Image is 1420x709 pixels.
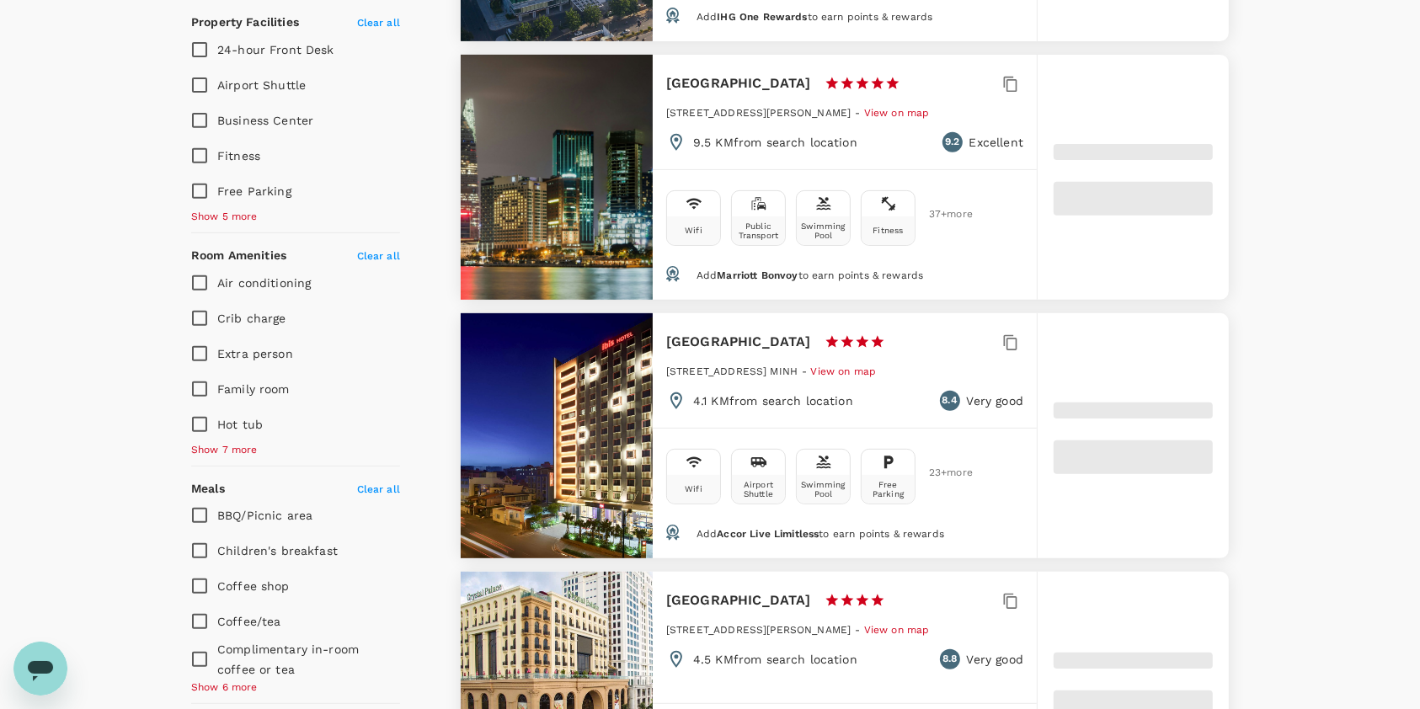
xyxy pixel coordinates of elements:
span: Extra person [217,347,293,360]
span: Complimentary in-room coffee or tea [217,642,359,676]
span: Fitness [217,149,260,163]
span: View on map [811,365,877,377]
span: 9.2 [945,134,959,151]
span: 8.8 [942,651,957,668]
span: Clear all [357,17,400,29]
span: [STREET_ADDRESS][PERSON_NAME] [666,107,851,119]
span: Show 5 more [191,209,258,226]
span: Free Parking [217,184,291,198]
span: Add to earn points & rewards [697,269,923,281]
span: Crib charge [217,312,286,325]
span: IHG One Rewards [717,11,807,23]
span: 23 + more [929,467,954,478]
iframe: Button to launch messaging window [13,642,67,696]
span: - [802,365,810,377]
p: 9.5 KM from search location [693,134,857,151]
h6: [GEOGRAPHIC_DATA] [666,72,811,95]
h6: [GEOGRAPHIC_DATA] [666,589,811,612]
span: Show 6 more [191,680,258,696]
span: View on map [864,107,930,119]
span: Airport Shuttle [217,78,306,92]
div: Public Transport [735,221,782,240]
p: 4.1 KM from search location [693,392,853,409]
span: - [856,107,864,119]
h6: Meals [191,480,225,498]
span: Accor Live Limitless [717,528,819,540]
span: Show 7 more [191,442,258,459]
span: Clear all [357,250,400,262]
span: Coffee shop [217,579,290,593]
div: Free Parking [865,480,911,498]
span: View on map [864,624,930,636]
h6: Room Amenities [191,247,286,265]
span: 37 + more [929,209,954,220]
div: Airport Shuttle [735,480,782,498]
p: Very good [967,392,1023,409]
p: Excellent [969,134,1023,151]
span: BBQ/Picnic area [217,509,312,522]
a: View on map [864,105,930,119]
span: Business Center [217,114,313,127]
span: Air conditioning [217,276,311,290]
span: [STREET_ADDRESS] MINH [666,365,798,377]
h6: [GEOGRAPHIC_DATA] [666,330,811,354]
h6: Property Facilities [191,13,299,32]
span: Family room [217,382,290,396]
div: Wifi [685,226,702,235]
div: Wifi [685,484,702,493]
span: Children's breakfast [217,544,338,557]
span: [STREET_ADDRESS][PERSON_NAME] [666,624,851,636]
span: Clear all [357,483,400,495]
span: 8.4 [942,392,957,409]
span: Marriott Bonvoy [717,269,798,281]
span: - [856,624,864,636]
div: Swimming Pool [800,480,846,498]
a: View on map [864,622,930,636]
span: Coffee/tea [217,615,281,628]
div: Swimming Pool [800,221,846,240]
div: Fitness [873,226,903,235]
span: 24-hour Front Desk [217,43,334,56]
span: Hot tub [217,418,263,431]
p: 4.5 KM from search location [693,651,857,668]
p: Very good [967,651,1023,668]
span: Add to earn points & rewards [697,528,944,540]
span: Add to earn points & rewards [697,11,932,23]
a: View on map [811,364,877,377]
